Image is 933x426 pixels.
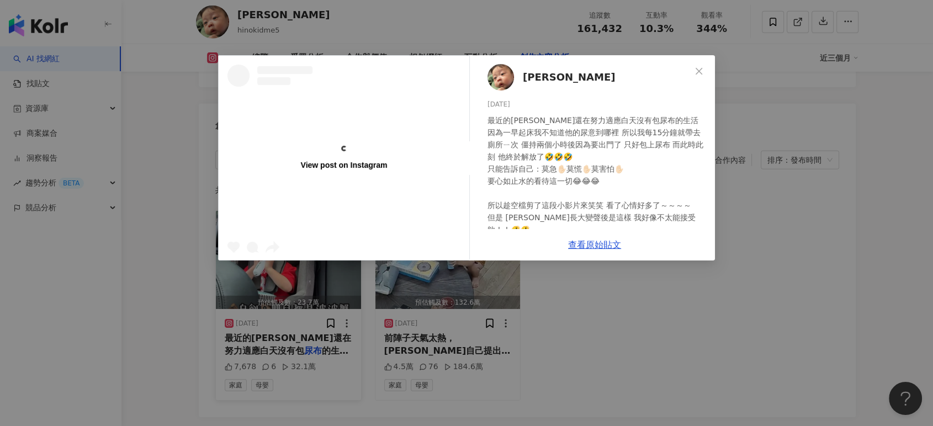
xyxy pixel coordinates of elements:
[487,64,514,90] img: KOL Avatar
[219,56,469,260] a: View post on Instagram
[487,64,691,90] a: KOL Avatar[PERSON_NAME]
[487,99,706,110] div: [DATE]
[688,60,710,82] button: Close
[695,67,703,76] span: close
[523,70,615,85] span: [PERSON_NAME]
[568,239,621,250] a: 查看原始貼文
[487,114,706,260] div: 最近的[PERSON_NAME]還在努力適應白天沒有包尿布的生活 因為一早起床我不知道他的尿意到哪裡 所以我每15分鐘就帶去廁所ㄧ次 僵持兩個小時後因為要出門了 只好包上尿布 而此時此刻 他終於...
[301,160,388,170] div: View post on Instagram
